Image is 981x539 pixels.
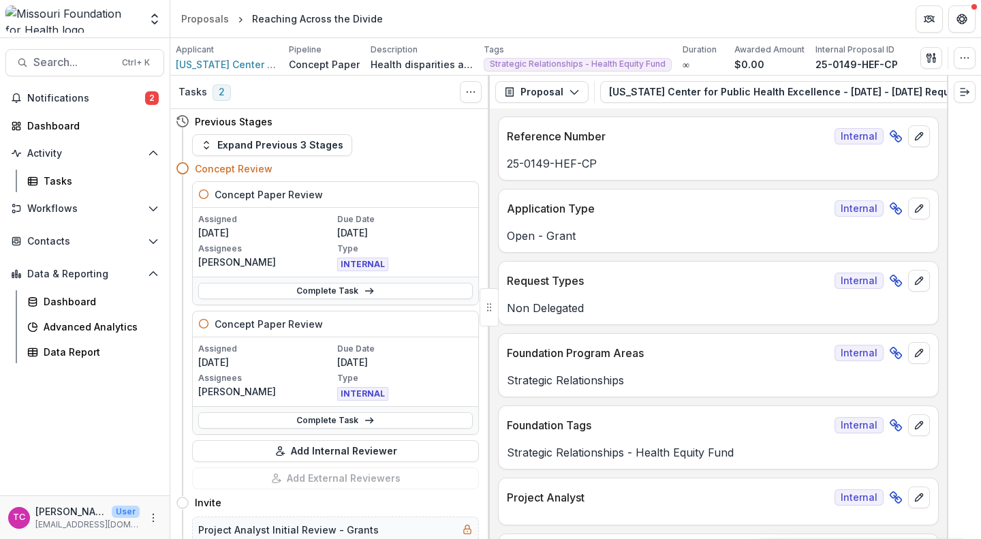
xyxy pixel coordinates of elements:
p: [DATE] [337,355,473,369]
p: Assigned [198,213,334,226]
p: Reference Number [507,128,829,144]
button: Open Workflows [5,198,164,219]
button: edit [908,414,930,436]
p: Non Delegated [507,300,930,316]
h4: Concept Review [195,161,272,176]
h5: Concept Paper Review [215,317,323,331]
p: Due Date [337,213,473,226]
p: [DATE] [198,355,334,369]
div: Proposals [181,12,229,26]
p: Foundation Tags [507,417,829,433]
a: Dashboard [22,290,164,313]
p: [EMAIL_ADDRESS][DOMAIN_NAME] [35,519,140,531]
div: Tasks [44,174,153,188]
span: Notifications [27,93,145,104]
p: [DATE] [198,226,334,240]
p: Application Type [507,200,829,217]
button: Expand right [954,81,976,103]
a: Tasks [22,170,164,192]
p: Due Date [337,343,473,355]
span: Internal [835,128,884,144]
h3: Tasks [178,87,207,98]
button: Partners [916,5,943,33]
span: Strategic Relationships - Health Equity Fund [490,59,666,69]
p: 25-0149-HEF-CP [815,57,898,72]
p: $0.00 [734,57,764,72]
a: Proposals [176,9,234,29]
h4: Previous Stages [195,114,272,129]
p: [PERSON_NAME] [35,504,106,519]
button: Open Data & Reporting [5,263,164,285]
a: Dashboard [5,114,164,137]
div: Reaching Across the Divide [252,12,383,26]
button: Notifications2 [5,87,164,109]
span: INTERNAL [337,387,388,401]
button: edit [908,342,930,364]
p: Assignees [198,372,334,384]
button: Open Activity [5,142,164,164]
span: Data & Reporting [27,268,142,280]
p: Assigned [198,343,334,355]
p: Concept Paper [289,57,360,72]
a: Advanced Analytics [22,315,164,338]
a: [US_STATE] Center for Public Health Excellence [176,57,278,72]
div: Ctrl + K [119,55,153,70]
span: INTERNAL [337,258,388,271]
p: Strategic Relationships [507,372,930,388]
p: ∞ [683,57,689,72]
p: Awarded Amount [734,44,805,56]
button: Toggle View Cancelled Tasks [460,81,482,103]
div: Advanced Analytics [44,320,153,334]
span: Search... [33,56,114,69]
button: Open Contacts [5,230,164,252]
p: Project Analyst [507,489,829,506]
button: Add External Reviewers [192,467,479,489]
p: Health disparities and inequities in rural, suburban, and urban spaces hurt us all; however, thes... [371,57,473,72]
div: Dashboard [44,294,153,309]
p: Foundation Program Areas [507,345,829,361]
button: edit [908,125,930,147]
p: User [112,506,140,518]
span: 2 [145,91,159,105]
button: Add Internal Reviewer [192,440,479,462]
h5: Concept Paper Review [215,187,323,202]
span: Internal [835,273,884,289]
button: Search... [5,49,164,76]
p: Duration [683,44,717,56]
p: Request Types [507,273,829,289]
p: Type [337,243,473,255]
div: Data Report [44,345,153,359]
p: Open - Grant [507,228,930,244]
p: Strategic Relationships - Health Equity Fund [507,444,930,461]
p: [DATE] [337,226,473,240]
p: [PERSON_NAME] [198,255,334,269]
h5: Project Analyst Initial Review - Grants [198,523,379,537]
h4: Invite [195,495,221,510]
p: [PERSON_NAME] [198,384,334,399]
p: Applicant [176,44,214,56]
nav: breadcrumb [176,9,388,29]
span: Internal [835,417,884,433]
p: Description [371,44,418,56]
button: Proposal [495,81,589,103]
button: Get Help [948,5,976,33]
span: 2 [213,84,231,101]
button: Expand Previous 3 Stages [192,134,352,156]
span: Internal [835,489,884,506]
a: Data Report [22,341,164,363]
div: Dashboard [27,119,153,133]
button: edit [908,270,930,292]
span: Activity [27,148,142,159]
a: Complete Task [198,283,473,299]
span: Internal [835,345,884,361]
button: Open entity switcher [145,5,164,33]
button: edit [908,487,930,508]
p: Pipeline [289,44,322,56]
span: Internal [835,200,884,217]
span: Contacts [27,236,142,247]
p: Tags [484,44,504,56]
p: Internal Proposal ID [815,44,894,56]
p: Assignees [198,243,334,255]
button: edit [908,198,930,219]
